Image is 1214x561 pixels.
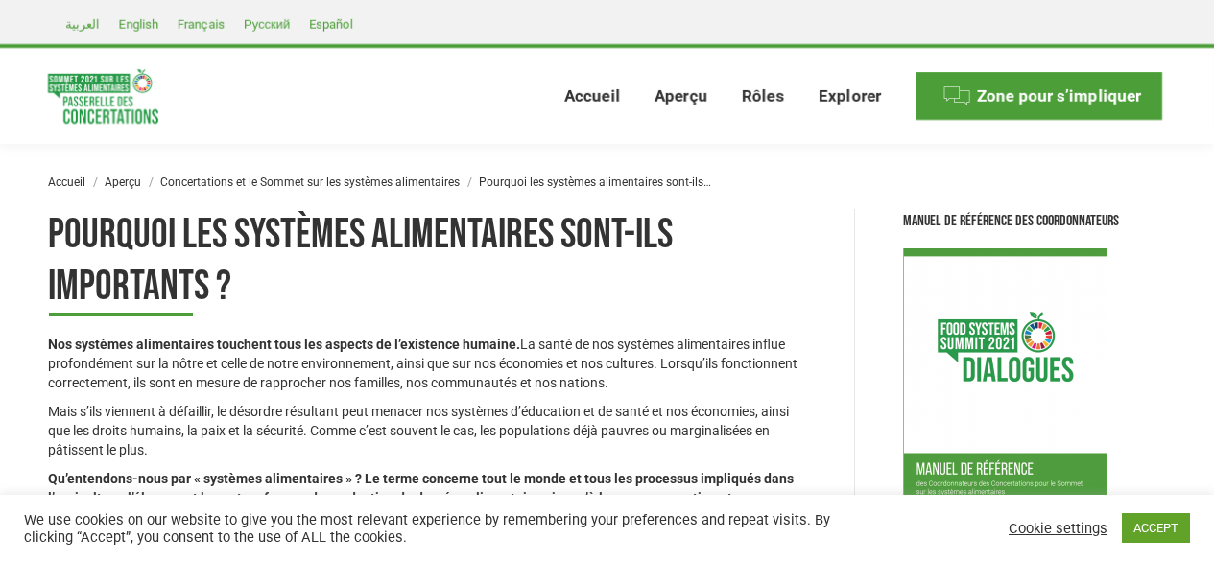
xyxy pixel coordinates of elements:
[178,17,225,32] span: Français
[48,209,806,316] div: Page 5
[24,511,841,546] div: We use cookies on our website to give you the most relevant experience by remembering your prefer...
[48,335,806,392] p: La santé de nos systèmes alimentaires influe profondément sur la nôtre et celle de notre environn...
[903,248,1107,536] img: FR - Manuel de référence des Coordonnateurs
[942,82,971,110] img: Menu icon
[56,12,109,35] a: العربية
[48,69,158,124] img: Food Systems Summit Dialogues
[977,86,1141,106] span: Zone pour s’impliquer
[1122,513,1190,543] a: ACCEPT
[48,337,520,352] strong: Nos systèmes alimentaires touchent tous les aspects de l’existence humaine.
[65,17,100,32] span: العربية
[48,209,806,316] h1: Pourquoi les systèmes alimentaires sont-ils importants ?
[48,471,794,525] strong: Qu’entendons-nous par « systèmes alimentaires » ? Le terme concerne tout le monde et tous les pro...
[309,17,352,32] span: Español
[109,12,168,35] a: English
[160,175,460,189] a: Concertations et le Sommet sur les systèmes alimentaires
[655,86,707,106] span: Aperçu
[819,86,881,106] span: Explorer
[299,12,362,35] a: Español
[48,209,806,316] div: Page 4
[48,402,806,459] p: Mais s’ils viennent à défaillir, le désordre résultant peut menacer nos systèmes d’éducation et d...
[1009,520,1107,537] a: Cookie settings
[48,175,85,189] a: Accueil
[479,175,711,189] span: Pourquoi les systèmes alimentaires sont-ils…
[244,17,290,32] span: Русский
[168,12,234,35] a: Français
[903,209,1166,234] div: Manuel de référence des Coordonnateurs
[742,86,784,106] span: Rôles
[119,17,158,32] span: English
[105,175,141,189] a: Aperçu
[234,12,299,35] a: Русский
[564,86,620,106] span: Accueil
